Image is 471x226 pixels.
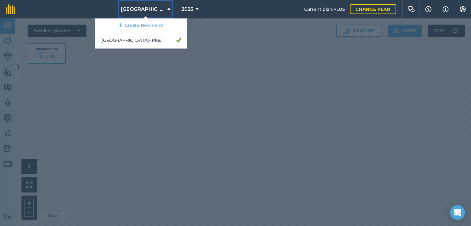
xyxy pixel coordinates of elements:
a: Create New Farm [95,18,187,32]
img: fieldmargin Logo [6,4,15,14]
span: Current plan : PLUS [304,6,345,13]
img: A cog icon [459,6,466,12]
span: [GEOGRAPHIC_DATA] [121,6,165,13]
a: [GEOGRAPHIC_DATA]- Plus [95,32,187,49]
img: svg+xml;base64,PHN2ZyB4bWxucz0iaHR0cDovL3d3dy53My5vcmcvMjAwMC9zdmciIHdpZHRoPSIxNyIgaGVpZ2h0PSIxNy... [442,6,449,13]
a: Change plan [350,4,396,14]
img: Two speech bubbles overlapping with the left bubble in the forefront [408,6,415,12]
div: Open Intercom Messenger [450,205,465,220]
img: A question mark icon [425,6,432,12]
span: 2025 [182,6,193,13]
